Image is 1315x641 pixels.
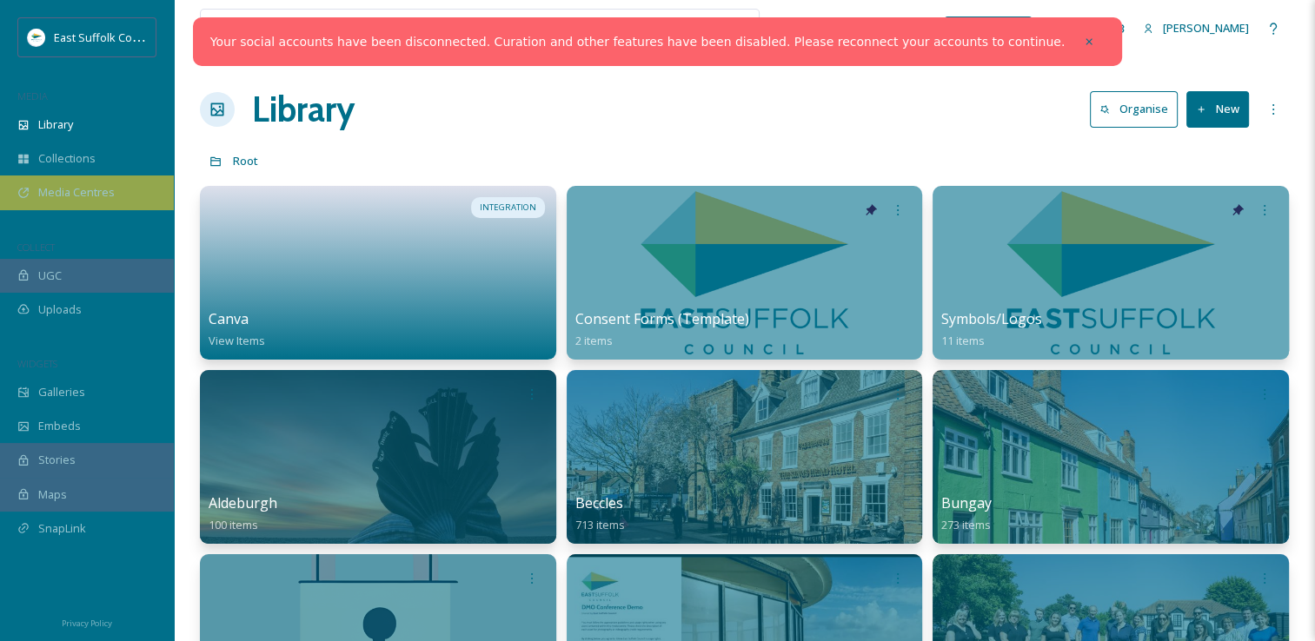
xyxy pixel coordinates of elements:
span: 713 items [575,517,625,532]
span: 2 items [575,333,613,348]
a: Bungay273 items [941,495,992,532]
a: Consent Forms (Template)2 items [575,311,749,348]
a: What's New [945,17,1032,41]
span: Library [38,116,73,133]
span: INTEGRATION [480,202,536,214]
span: 273 items [941,517,991,532]
a: Symbols/Logos11 items [941,311,1042,348]
a: Aldeburgh100 items [209,495,277,532]
span: Canva [209,309,249,328]
span: Beccles [575,493,623,512]
span: [PERSON_NAME] [1163,20,1249,36]
span: WIDGETS [17,357,57,370]
span: Privacy Policy [62,618,112,629]
img: ESC%20Logo.png [28,29,45,46]
span: Bungay [941,493,992,512]
span: MEDIA [17,89,48,102]
span: Aldeburgh [209,493,277,512]
a: Library [252,83,355,135]
input: Search your library [241,10,617,48]
span: View Items [209,333,265,348]
span: Media Centres [38,184,115,201]
span: 11 items [941,333,985,348]
span: UGC [38,268,62,284]
span: East Suffolk Council [54,29,156,45]
span: Embeds [38,418,81,434]
button: New [1186,91,1249,127]
span: COLLECT [17,241,55,254]
span: Symbols/Logos [941,309,1042,328]
a: Organise [1090,91,1186,127]
span: SnapLink [38,520,86,537]
span: 100 items [209,517,258,532]
a: [PERSON_NAME] [1134,11,1258,45]
a: Root [233,150,258,171]
button: Organise [1090,91,1178,127]
a: Privacy Policy [62,611,112,632]
a: Beccles713 items [575,495,625,532]
a: View all files [648,11,750,45]
a: Your social accounts have been disconnected. Curation and other features have been disabled. Plea... [210,33,1065,51]
span: Stories [38,452,76,468]
span: Collections [38,150,96,167]
span: Galleries [38,384,85,400]
span: Consent Forms (Template) [575,309,749,328]
a: INTEGRATIONCanvaView Items [200,186,556,360]
span: Maps [38,486,67,503]
span: Root [233,153,258,169]
span: Uploads [38,301,82,318]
